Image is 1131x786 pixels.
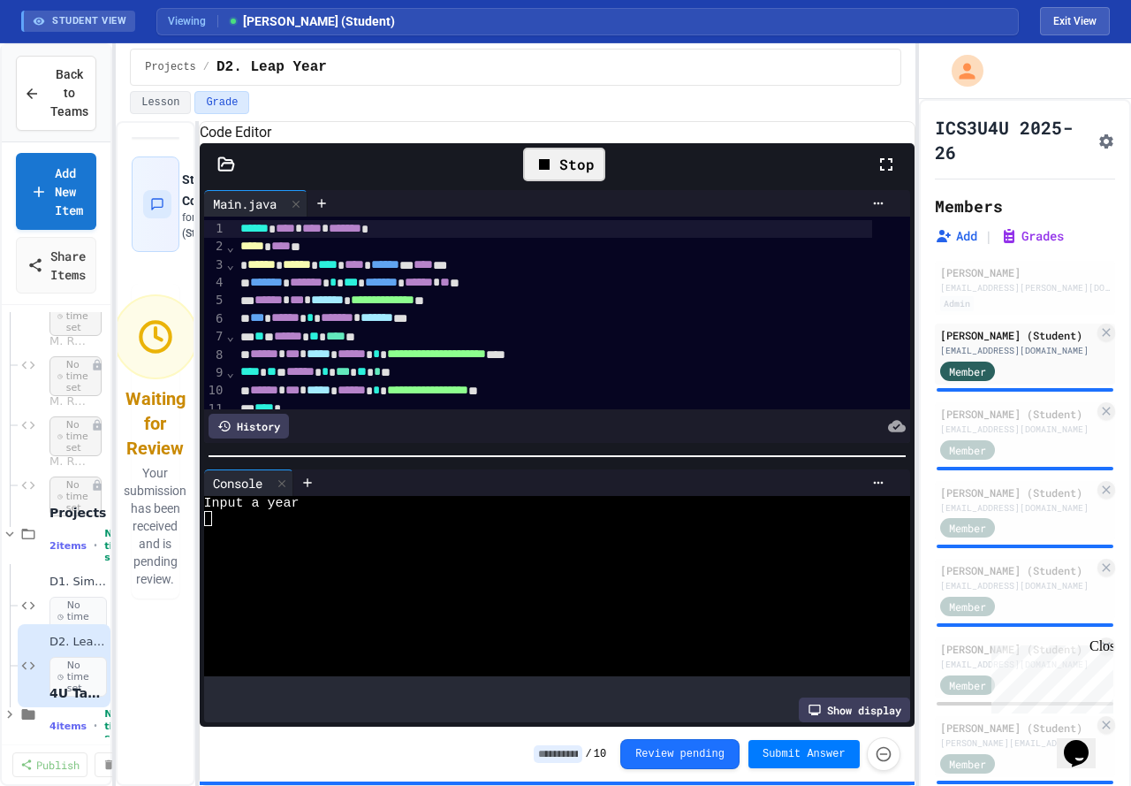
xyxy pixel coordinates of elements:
[935,227,977,245] button: Add
[7,7,122,112] div: Chat with us now!Close
[949,756,986,772] span: Member
[984,638,1113,714] iframe: chat widget
[949,599,986,614] span: Member
[204,310,226,328] div: 6
[935,115,1090,164] h1: ICS3U4U 2025-26
[49,477,102,517] span: No time set
[620,739,740,769] button: Review pending
[12,752,87,777] a: Publish
[49,454,91,469] span: M. Recursion - 03 - Sum of Digits
[204,292,226,309] div: 5
[49,635,107,650] span: D2. Leap Year
[940,501,1094,515] div: [EMAIL_ADDRESS][DOMAIN_NAME]
[194,91,249,114] button: Grade
[49,685,107,701] span: 4U Tasks
[204,474,271,492] div: Console
[940,281,1110,294] div: [EMAIL_ADDRESS][PERSON_NAME][DOMAIN_NAME]
[940,423,1094,436] div: [EMAIL_ADDRESS][DOMAIN_NAME]
[1040,7,1110,35] button: Exit student view
[949,520,986,536] span: Member
[49,597,107,637] span: No time set
[204,469,293,496] div: Console
[204,190,307,217] div: Main.java
[225,401,234,416] span: Fold line
[145,60,196,74] span: Projects
[1097,129,1115,150] button: Assignment Settings
[940,658,1094,671] div: [EMAIL_ADDRESS][DOMAIN_NAME]
[50,65,88,121] span: Back to Teams
[940,736,1094,750] div: [PERSON_NAME][EMAIL_ADDRESS][DOMAIN_NAME]
[204,220,226,238] div: 1
[91,359,103,371] div: Unpublished
[204,328,226,346] div: 7
[49,416,102,457] span: No time set
[94,538,97,553] span: •
[940,296,974,311] div: Admin
[182,212,277,240] span: [PERSON_NAME] (Student)
[117,464,194,588] p: Your submission has been received and is pending review.
[204,496,300,511] span: Input a year
[940,344,1094,357] div: [EMAIL_ADDRESS][DOMAIN_NAME]
[940,562,1094,578] div: [PERSON_NAME] (Student)
[867,737,900,771] button: Force resubmission of student's answer (Admin only)
[49,296,102,337] span: No time set
[935,194,1003,218] h2: Members
[940,406,1094,422] div: [PERSON_NAME] (Student)
[984,225,993,247] span: |
[49,721,87,732] span: 4 items
[225,329,234,343] span: Fold line
[799,698,910,722] div: Show display
[949,442,986,458] span: Member
[216,57,327,78] span: D2. Leap Year
[130,91,191,114] button: Lesson
[168,13,218,29] span: Viewing
[16,153,96,230] a: Add New Item
[16,237,96,294] a: Share Items
[204,238,226,256] div: 2
[933,50,988,91] div: My Account
[49,356,102,397] span: No time set
[940,641,1094,657] div: [PERSON_NAME] (Student)
[49,540,87,552] span: 2 items
[586,747,592,761] span: /
[200,122,915,143] h6: Code Editor
[49,575,107,590] span: D1. Simple Chatbot
[227,12,395,31] span: [PERSON_NAME] (Student)
[49,394,91,409] span: M. Recursion - 02 - Fibonacci Sequence
[204,401,226,418] div: 11
[16,56,96,131] button: Back to Teams
[95,752,163,777] a: Delete
[204,256,226,274] div: 3
[94,719,97,733] span: •
[949,363,986,379] span: Member
[940,327,1094,343] div: [PERSON_NAME] (Student)
[748,740,860,768] button: Submit Answer
[204,382,226,400] div: 10
[1000,227,1064,245] button: Grades
[125,386,186,461] div: Waiting for Review
[104,528,129,563] span: No time set
[182,210,277,240] div: for
[940,579,1094,592] div: [EMAIL_ADDRESS][DOMAIN_NAME]
[204,347,226,364] div: 8
[182,172,243,208] span: Student Comments
[763,747,846,761] span: Submit Answer
[52,14,126,29] span: STUDENT VIEW
[209,414,289,439] div: History
[949,677,986,693] span: Member
[91,479,103,492] div: Unpublished
[225,240,234,254] span: Fold line
[49,505,107,521] span: Projects
[91,419,103,431] div: Unpublished
[940,485,1094,500] div: [PERSON_NAME] (Student)
[1057,715,1113,768] iframe: chat widget
[203,60,209,74] span: /
[49,657,107,698] span: No time set
[204,274,226,292] div: 4
[49,334,91,349] span: M. Recursion - 01 - Factorial
[104,708,129,744] span: No time set
[204,195,285,213] div: Main.java
[204,364,226,382] div: 9
[940,264,1110,280] div: [PERSON_NAME]
[523,148,605,181] div: Stop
